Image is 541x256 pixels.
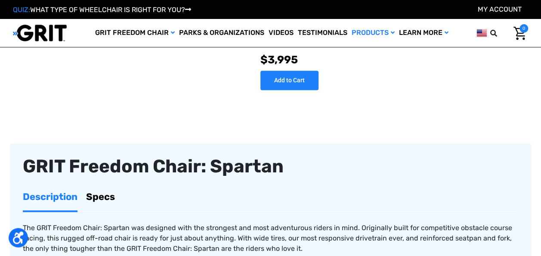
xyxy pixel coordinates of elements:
[494,24,507,42] input: Search
[476,28,487,38] img: us.png
[13,6,191,14] a: QUIZ:WHAT TYPE OF WHEELCHAIR IS RIGHT FOR YOU?
[13,24,67,42] img: GRIT All-Terrain Wheelchair and Mobility Equipment
[260,53,298,66] span: $3,995
[349,19,397,47] a: Products
[266,19,296,47] a: Videos
[93,19,177,47] a: GRIT Freedom Chair
[177,19,266,47] a: Parks & Organizations
[86,183,115,210] a: Specs
[478,5,522,13] a: Account
[296,19,349,47] a: Testimonials
[23,224,512,253] span: The GRIT Freedom Chair: Spartan was designed with the strongest and most adventurous riders in mi...
[23,183,77,210] a: Description
[519,24,528,33] span: 0
[507,24,528,42] a: Cart with 0 items
[260,71,318,90] input: Add to Cart
[513,27,526,40] img: Cart
[13,6,30,14] span: QUIZ:
[397,19,451,47] a: Learn More
[23,156,518,176] div: GRIT Freedom Chair: Spartan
